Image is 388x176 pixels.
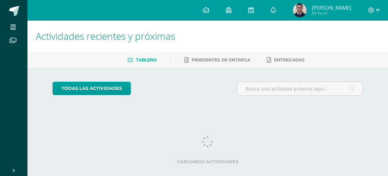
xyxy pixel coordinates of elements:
span: Entregadas [274,57,305,62]
a: Entregadas [267,55,305,66]
span: [PERSON_NAME] [312,4,351,11]
label: Cargando actividades [53,159,363,164]
span: Mi Perfil [312,10,351,16]
a: Pendientes de entrega [184,55,250,66]
input: Busca una actividad próxima aquí... [237,82,363,95]
span: Tablero [136,57,157,62]
img: d31fc14543e0c1a96a75f2de9e805c69.png [293,3,307,17]
span: Pendientes de entrega [192,57,250,62]
a: Tablero [127,55,157,66]
a: todas las Actividades [53,82,131,95]
span: Actividades recientes y próximas [36,30,175,43]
